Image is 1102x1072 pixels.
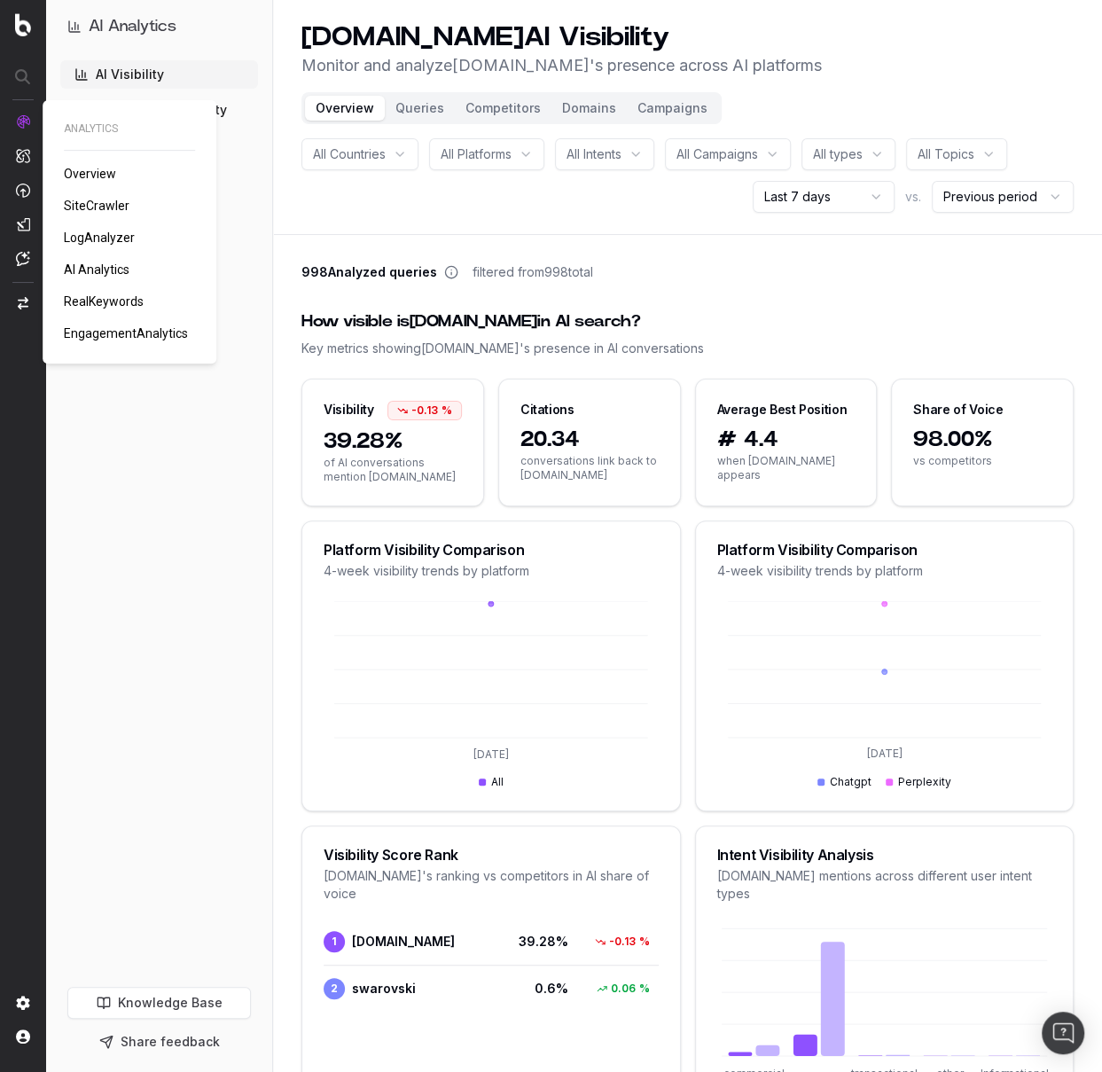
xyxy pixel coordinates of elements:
button: Competitors [455,96,551,121]
span: 39.28% [324,427,462,456]
span: All Countries [313,145,386,163]
span: EngagementAnalytics [64,326,188,340]
a: AI Live-Crawl Activity [60,96,258,124]
span: SiteCrawler [64,199,129,213]
span: AI Analytics [64,262,129,277]
img: Studio [16,217,30,231]
div: Chatgpt [817,775,871,789]
div: Citations [520,401,574,419]
span: filtered from 998 total [473,263,593,281]
tspan: [DATE] [866,747,902,760]
p: Monitor and analyze [DOMAIN_NAME] 's presence across AI platforms [301,53,822,78]
img: Botify logo [15,13,31,36]
div: 4-week visibility trends by platform [324,562,659,580]
a: Overview [64,165,123,183]
div: How visible is [DOMAIN_NAME] in AI search? [301,309,1074,334]
a: RealKeywords [64,293,151,310]
div: Visibility [324,401,374,419]
a: AI Analytics [64,261,137,278]
div: Platform Visibility Comparison [324,543,659,557]
button: Queries [385,96,455,121]
a: LogAnalyzer [64,229,142,246]
div: All [479,775,504,789]
button: Campaigns [627,96,718,121]
span: 39.28 % [497,933,568,951]
div: Key metrics showing [DOMAIN_NAME] 's presence in AI conversations [301,340,1074,357]
button: Domains [551,96,627,121]
div: 4-week visibility trends by platform [717,562,1052,580]
div: Platform Visibility Comparison [717,543,1052,557]
span: 98.00% [913,426,1051,454]
div: [DOMAIN_NAME] mentions across different user intent types [717,867,1052,903]
span: ANALYTICS [64,121,195,136]
span: All Topics [918,145,974,163]
a: EngagementAnalytics [64,325,195,342]
span: RealKeywords [64,294,144,309]
div: Share of Voice [913,401,1003,419]
div: Average Best Position [717,401,848,419]
button: Share feedback [67,1026,251,1058]
div: [DOMAIN_NAME] 's ranking vs competitors in AI share of voice [324,867,659,903]
span: when [DOMAIN_NAME] appears [717,454,856,482]
div: -0.13 [387,401,462,420]
img: Activation [16,183,30,198]
button: AI Analytics [67,14,251,39]
div: 0.06 [588,980,659,998]
div: Open Intercom Messenger [1042,1012,1084,1054]
span: Overview [64,167,116,181]
span: # 4.4 [717,426,856,454]
a: AI Visibility [60,60,258,89]
div: -0.13 [586,933,659,951]
h1: AI Analytics [89,14,176,39]
span: 0.6 % [497,980,568,998]
span: conversations link back to [DOMAIN_NAME] [520,454,659,482]
span: [DOMAIN_NAME] [352,933,455,951]
span: % [639,935,650,949]
div: Intent Visibility Analysis [717,848,1052,862]
span: of AI conversations mention [DOMAIN_NAME] [324,456,462,484]
span: LogAnalyzer [64,231,135,245]
div: Perplexity [886,775,951,789]
img: Intelligence [16,148,30,163]
span: 998 Analyzed queries [301,263,437,281]
button: Overview [305,96,385,121]
img: Switch project [18,297,28,309]
span: All Intents [567,145,621,163]
img: My account [16,1029,30,1044]
img: Setting [16,996,30,1010]
span: vs competitors [913,454,1051,468]
span: 20.34 [520,426,659,454]
a: Knowledge Base [67,987,251,1019]
span: 1 [324,931,345,952]
span: % [639,982,650,996]
img: Analytics [16,114,30,129]
span: All Campaigns [676,145,758,163]
div: Visibility Score Rank [324,848,659,862]
h1: [DOMAIN_NAME] AI Visibility [301,21,822,53]
span: swarovski [352,980,416,998]
tspan: [DATE] [473,747,509,760]
img: Assist [16,251,30,266]
span: All Platforms [441,145,512,163]
span: vs. [905,188,921,206]
span: % [442,403,452,418]
span: 2 [324,978,345,999]
a: SiteCrawler [64,197,137,215]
